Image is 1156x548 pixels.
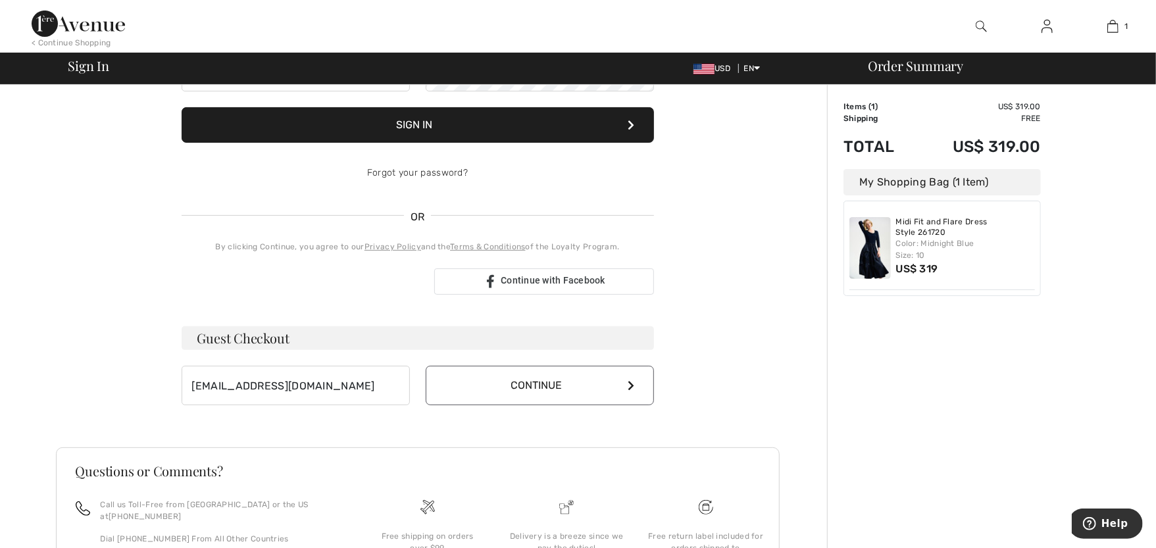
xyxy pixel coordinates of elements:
[501,275,605,286] span: Continue with Facebook
[32,11,125,37] img: 1ère Avenue
[101,499,342,522] p: Call us Toll-Free from [GEOGRAPHIC_DATA] or the US at
[916,101,1041,112] td: US$ 319.00
[364,242,421,251] a: Privacy Policy
[871,102,875,111] span: 1
[76,501,90,516] img: call
[1107,18,1118,34] img: My Bag
[420,500,435,514] img: Free shipping on orders over $99
[916,124,1041,169] td: US$ 319.00
[182,366,410,405] input: E-mail
[1072,509,1143,541] iframe: Opens a widget where you can find more information
[182,241,654,253] div: By clicking Continue, you agree to our and the of the Loyalty Program.
[744,64,761,73] span: EN
[76,464,760,478] h3: Questions or Comments?
[68,59,109,72] span: Sign In
[182,107,654,143] button: Sign In
[175,267,430,296] iframe: Sign in with Google Button
[32,37,111,49] div: < Continue Shopping
[450,242,525,251] a: Terms & Conditions
[1080,18,1145,34] a: 1
[559,500,574,514] img: Delivery is a breeze since we pay the duties!
[699,500,713,514] img: Free shipping on orders over $99
[434,268,654,295] a: Continue with Facebook
[852,59,1148,72] div: Order Summary
[849,217,891,279] img: Midi Fit and Flare Dress Style 261720
[404,209,432,225] span: OR
[693,64,715,74] img: US Dollar
[843,169,1041,195] div: My Shopping Bag (1 Item)
[109,512,181,521] a: [PHONE_NUMBER]
[976,18,987,34] img: search the website
[1125,20,1128,32] span: 1
[843,112,916,124] td: Shipping
[843,124,916,169] td: Total
[367,167,468,178] a: Forgot your password?
[1031,18,1063,35] a: Sign In
[916,112,1041,124] td: Free
[843,101,916,112] td: Items ( )
[896,217,1036,237] a: Midi Fit and Flare Dress Style 261720
[101,533,342,545] p: Dial [PHONE_NUMBER] From All Other Countries
[182,326,654,350] h3: Guest Checkout
[693,64,736,73] span: USD
[1042,18,1053,34] img: My Info
[896,262,938,275] span: US$ 319
[896,237,1036,261] div: Color: Midnight Blue Size: 10
[426,366,654,405] button: Continue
